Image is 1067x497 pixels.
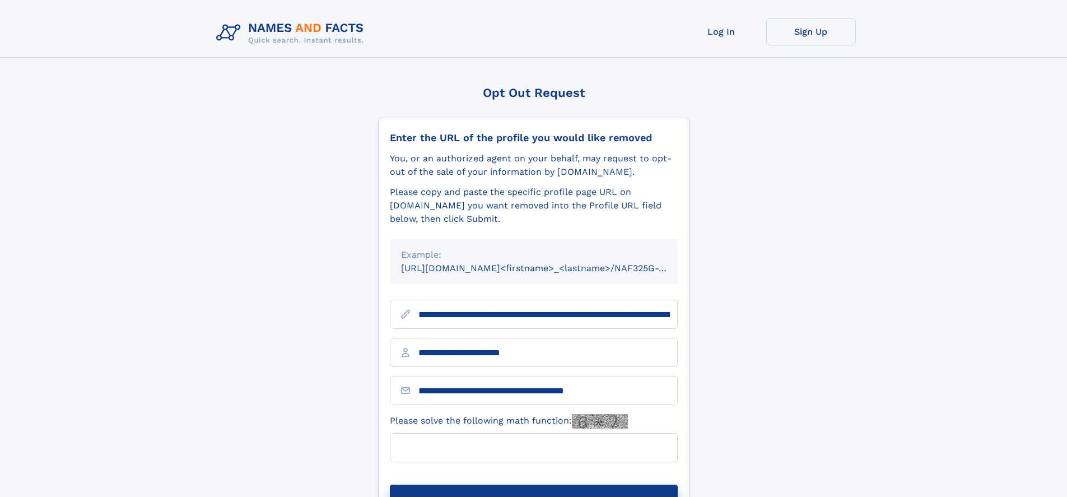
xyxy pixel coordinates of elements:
div: Enter the URL of the profile you would like removed [390,132,678,144]
img: Logo Names and Facts [212,18,373,48]
div: Example: [401,248,667,262]
label: Please solve the following math function: [390,414,628,429]
div: Please copy and paste the specific profile page URL on [DOMAIN_NAME] you want removed into the Pr... [390,185,678,226]
a: Log In [677,18,766,45]
div: You, or an authorized agent on your behalf, may request to opt-out of the sale of your informatio... [390,152,678,179]
a: Sign Up [766,18,856,45]
div: Opt Out Request [378,86,689,100]
small: [URL][DOMAIN_NAME]<firstname>_<lastname>/NAF325G-xxxxxxxx [401,263,699,273]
